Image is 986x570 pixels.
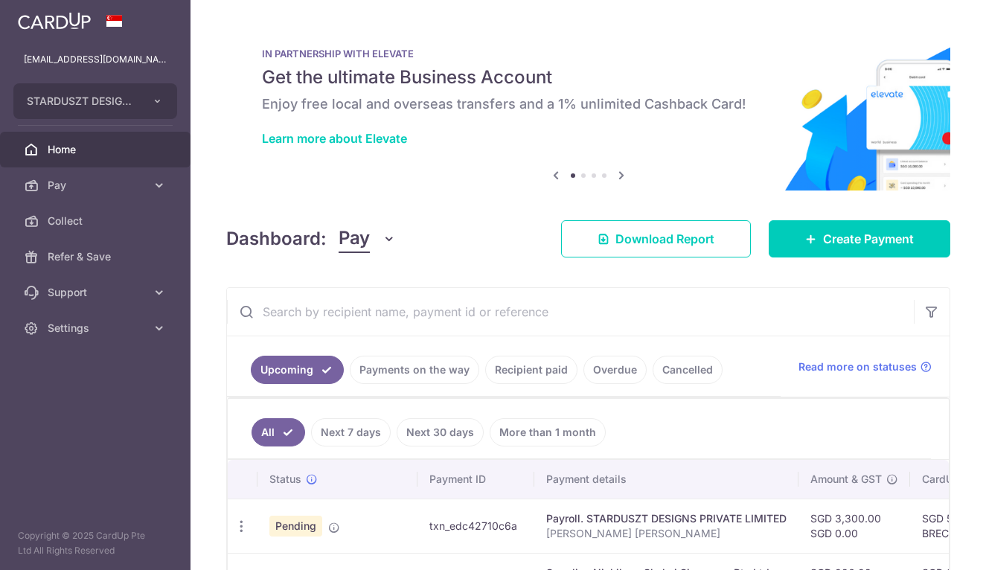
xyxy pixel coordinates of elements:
th: Payment ID [417,460,534,499]
a: Cancelled [653,356,723,384]
a: All [252,418,305,446]
a: Create Payment [769,220,950,257]
a: Learn more about Elevate [262,131,407,146]
img: Renovation banner [226,24,950,190]
span: Settings [48,321,146,336]
span: Read more on statuses [798,359,917,374]
span: Refer & Save [48,249,146,264]
span: CardUp fee [922,472,979,487]
span: Create Payment [823,230,914,248]
span: Pay [48,178,146,193]
span: Pay [339,225,370,253]
p: [EMAIL_ADDRESS][DOMAIN_NAME] [24,52,167,67]
th: Payment details [534,460,798,499]
a: Payments on the way [350,356,479,384]
span: STARDUSZT DESIGNS PRIVATE LIMITED [27,94,137,109]
p: [PERSON_NAME] [PERSON_NAME] [546,526,787,541]
a: Next 7 days [311,418,391,446]
td: SGD 3,300.00 SGD 0.00 [798,499,910,553]
span: Download Report [615,230,714,248]
a: Upcoming [251,356,344,384]
p: IN PARTNERSHIP WITH ELEVATE [262,48,915,60]
h4: Dashboard: [226,225,327,252]
span: Collect [48,214,146,228]
div: Payroll. STARDUSZT DESIGNS PRIVATE LIMITED [546,511,787,526]
button: STARDUSZT DESIGNS PRIVATE LIMITED [13,83,177,119]
a: Overdue [583,356,647,384]
h6: Enjoy free local and overseas transfers and a 1% unlimited Cashback Card! [262,95,915,113]
a: Download Report [561,220,751,257]
span: Home [48,142,146,157]
img: CardUp [18,12,91,30]
span: Pending [269,516,322,537]
span: Support [48,285,146,300]
h5: Get the ultimate Business Account [262,65,915,89]
a: Read more on statuses [798,359,932,374]
span: Amount & GST [810,472,882,487]
input: Search by recipient name, payment id or reference [227,288,914,336]
button: Pay [339,225,396,253]
span: Status [269,472,301,487]
a: Recipient paid [485,356,577,384]
td: txn_edc42710c6a [417,499,534,553]
a: More than 1 month [490,418,606,446]
a: Next 30 days [397,418,484,446]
